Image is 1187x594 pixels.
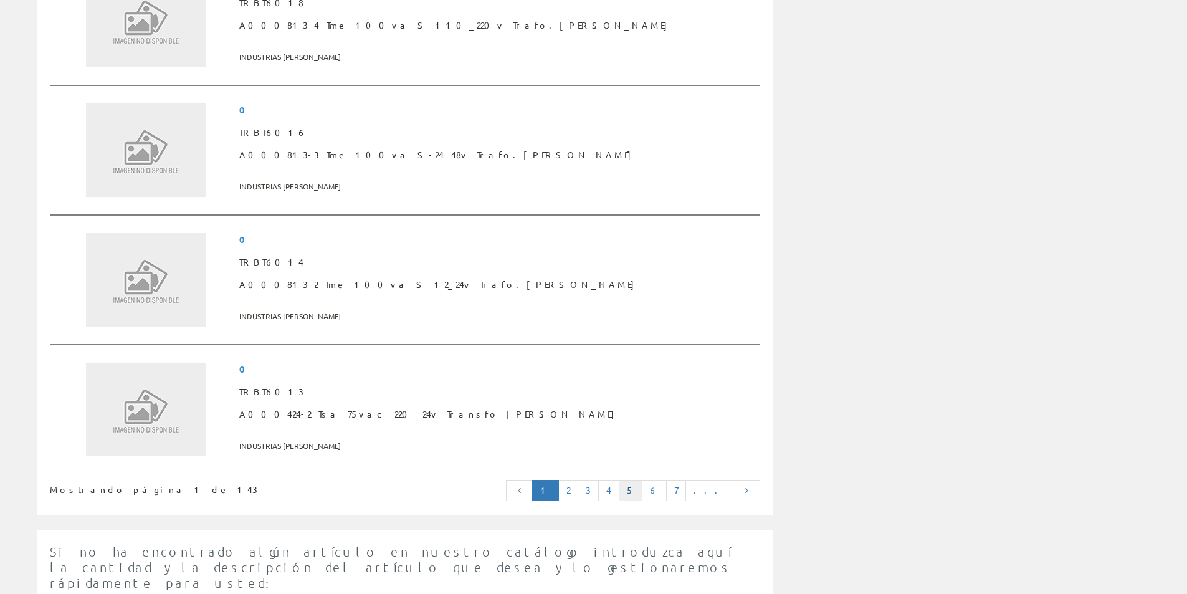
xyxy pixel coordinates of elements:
span: A000424-2 Tsa 75vac 220_24v Transfo [PERSON_NAME] [239,403,755,426]
span: INDUSTRIAS [PERSON_NAME] [239,47,755,67]
a: Página siguiente [733,480,760,501]
span: 0 [239,98,755,122]
span: Si no ha encontrado algún artículo en nuestro catálogo introduzca aquí la cantidad y la descripci... [50,544,732,590]
img: Sin Imagen Disponible [86,363,206,456]
span: A000813-3 Tme 100va S-24_48v Trafo.[PERSON_NAME] [239,144,755,166]
span: INDUSTRIAS [PERSON_NAME] [239,306,755,327]
img: Sin Imagen Disponible [86,233,206,327]
img: Sin Imagen Disponible [86,103,206,197]
a: Página actual [532,480,559,501]
a: 6 [642,480,667,501]
a: 2 [558,480,578,501]
span: 0 [239,358,755,381]
a: 7 [666,480,686,501]
span: TRBT6016 [239,122,755,144]
span: A000813-4 Tme 100va S-110_220v Trafo.[PERSON_NAME] [239,14,755,37]
a: 4 [598,480,619,501]
span: TRBT6013 [239,381,755,403]
a: 5 [619,480,642,501]
a: 3 [578,480,599,501]
span: INDUSTRIAS [PERSON_NAME] [239,176,755,197]
a: Página anterior [506,480,533,501]
a: ... [685,480,733,501]
span: INDUSTRIAS [PERSON_NAME] [239,436,755,456]
div: Mostrando página 1 de 143 [50,479,335,496]
span: A000813-2 Tme 100va S-12_24v Trafo.[PERSON_NAME] [239,274,755,296]
span: TRBT6014 [239,251,755,274]
span: 0 [239,228,755,251]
